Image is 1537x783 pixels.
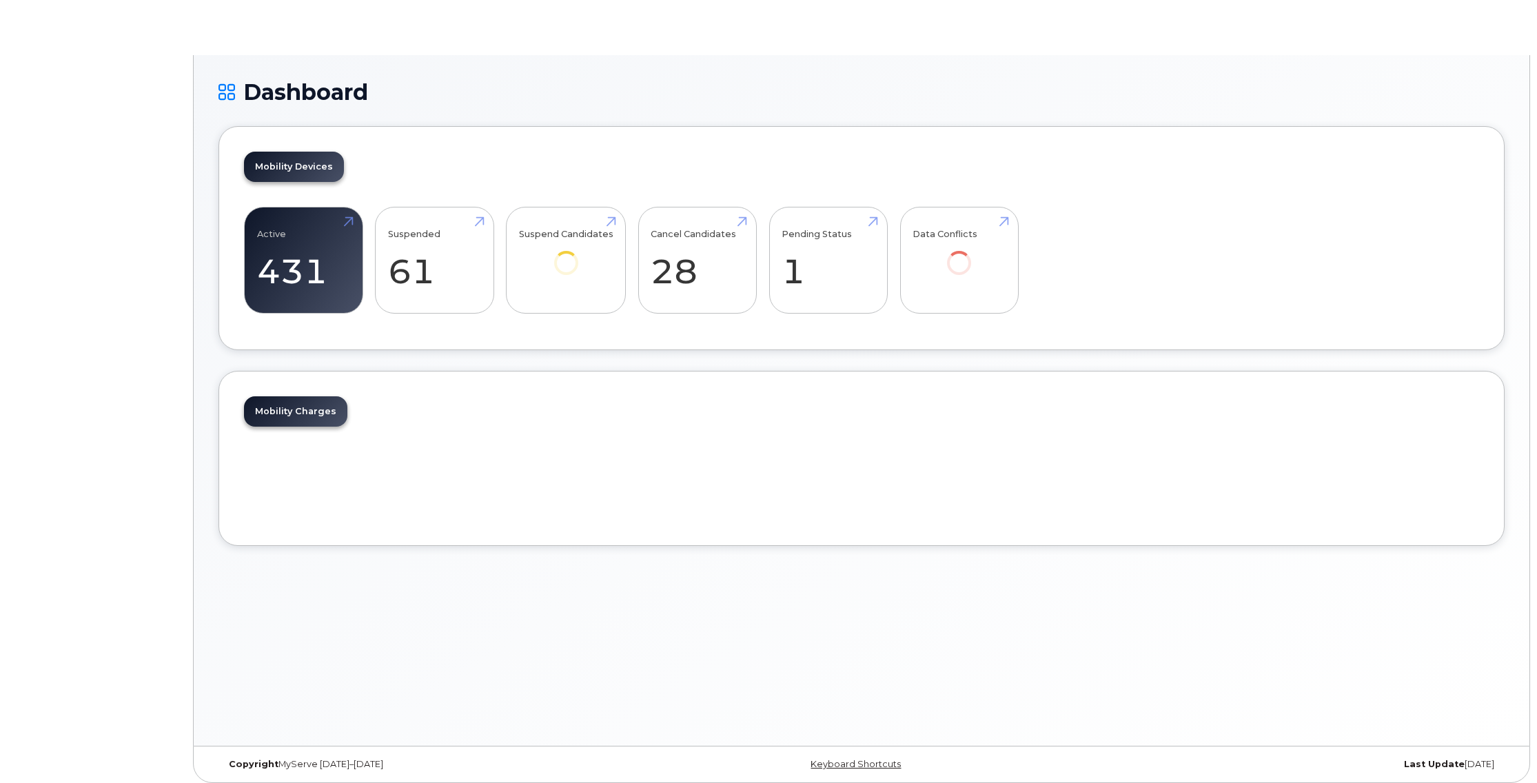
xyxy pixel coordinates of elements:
a: Mobility Devices [244,152,344,182]
a: Suspend Candidates [519,215,613,294]
a: Cancel Candidates 28 [651,215,744,306]
a: Pending Status 1 [782,215,875,306]
a: Mobility Charges [244,396,347,427]
a: Data Conflicts [913,215,1006,294]
a: Active 431 [257,215,350,306]
strong: Copyright [229,759,278,769]
h1: Dashboard [218,80,1505,104]
strong: Last Update [1404,759,1465,769]
div: MyServe [DATE]–[DATE] [218,759,647,770]
a: Suspended 61 [388,215,481,306]
div: [DATE] [1076,759,1505,770]
a: Keyboard Shortcuts [811,759,901,769]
